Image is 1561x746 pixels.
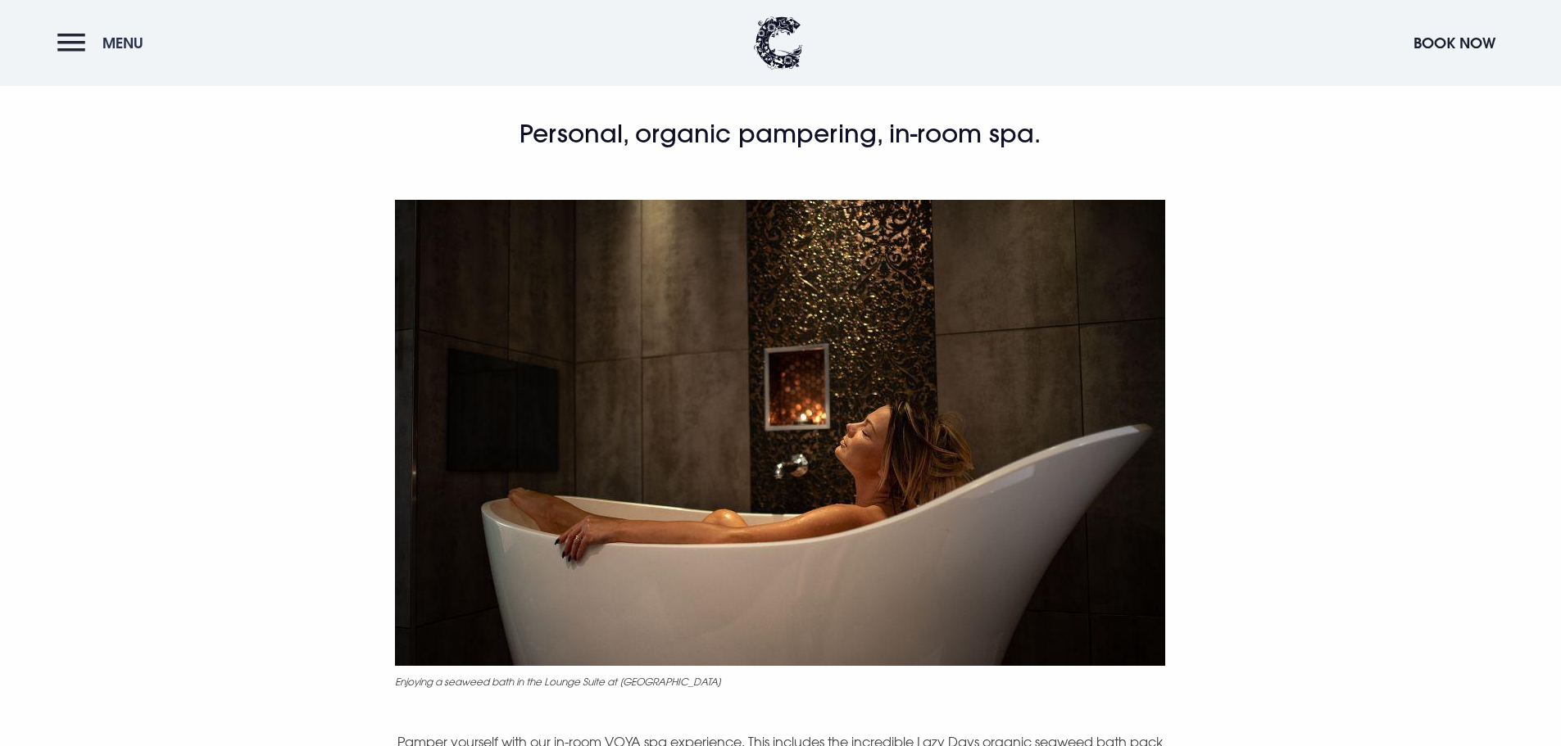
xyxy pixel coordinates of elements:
[102,34,143,52] span: Menu
[57,25,152,61] button: Menu
[754,16,803,70] img: Clandeboye Lodge
[390,118,1170,151] h2: Personal, organic pampering, in-room spa.
[1405,25,1504,61] button: Book Now
[395,674,1165,689] figcaption: Enjoying a seaweed bath in the Lounge Suite at [GEOGRAPHIC_DATA]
